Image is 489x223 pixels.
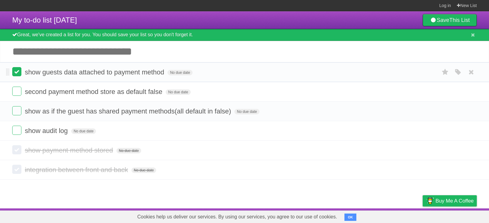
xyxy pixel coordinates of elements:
[12,106,21,115] label: Done
[25,166,130,174] span: integration between front and back
[344,214,356,221] button: OK
[131,167,156,173] span: No due date
[423,14,477,26] a: SaveThis List
[12,165,21,174] label: Done
[362,210,386,221] a: Developers
[131,211,343,223] span: Cookies help us deliver our services. By using our services, you agree to our use of cookies.
[341,210,354,221] a: About
[436,196,474,206] span: Buy me a coffee
[25,146,115,154] span: show payment method stored
[116,148,141,153] span: No due date
[12,67,21,76] label: Done
[25,107,233,115] span: show as if the guest has shared payment methods(all default in false)
[25,68,166,76] span: show guests data attached to payment method
[449,17,470,23] b: This List
[167,70,192,75] span: No due date
[439,67,451,77] label: Star task
[12,16,77,24] span: My to-do list [DATE]
[12,126,21,135] label: Done
[25,127,69,135] span: show audit log
[71,128,96,134] span: No due date
[438,210,477,221] a: Suggest a feature
[12,87,21,96] label: Done
[166,89,190,95] span: No due date
[394,210,407,221] a: Terms
[423,195,477,207] a: Buy me a coffee
[12,145,21,154] label: Done
[234,109,259,114] span: No due date
[415,210,431,221] a: Privacy
[25,88,164,95] span: second payment method store as default false
[426,196,434,206] img: Buy me a coffee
